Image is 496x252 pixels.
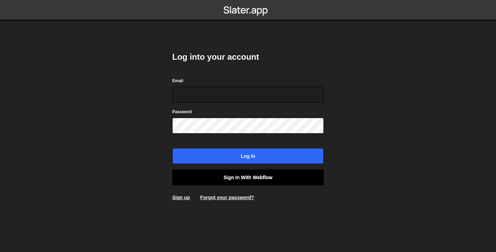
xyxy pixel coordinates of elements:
a: Sign up [172,195,190,200]
label: Email [172,77,183,84]
a: Sign in with Webflow [172,169,324,185]
label: Password [172,108,192,115]
a: Forgot your password? [200,195,254,200]
h2: Log into your account [172,51,324,62]
input: Log in [172,148,324,164]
